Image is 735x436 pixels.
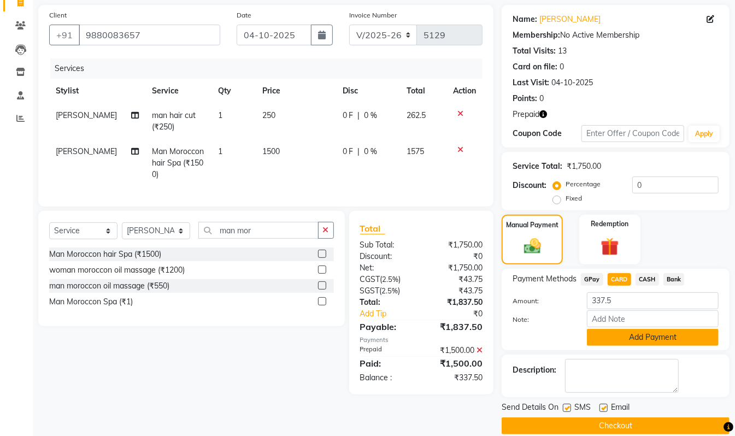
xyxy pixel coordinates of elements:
span: Man Moroccon hair Spa (₹1500) [152,146,204,179]
span: 1 [218,110,222,120]
div: ₹1,837.50 [421,320,491,333]
label: Manual Payment [506,220,558,230]
th: Stylist [49,79,145,103]
label: Percentage [566,179,601,189]
div: Paid: [352,357,421,370]
div: ₹1,837.50 [421,297,491,308]
div: ₹1,750.00 [421,262,491,274]
span: [PERSON_NAME] [56,146,117,156]
label: Invoice Number [349,10,397,20]
div: Points: [513,93,537,104]
div: ₹1,750.00 [421,239,491,251]
div: No Active Membership [513,30,719,41]
div: ₹0 [421,251,491,262]
span: CASH [636,273,659,286]
button: Checkout [502,417,730,434]
span: 2.5% [382,286,398,295]
span: Bank [663,273,685,286]
input: Amount [587,292,719,309]
div: 13 [558,45,567,57]
div: Total: [352,297,421,308]
label: Date [237,10,251,20]
div: Balance : [352,372,421,384]
span: CARD [608,273,631,286]
input: Search by Name/Mobile/Email/Code [79,25,220,45]
div: Man Moroccon Spa (₹1) [49,296,133,308]
span: Prepaid [513,109,539,120]
span: Email [611,402,630,415]
span: 0 F [343,146,354,157]
label: Fixed [566,193,582,203]
div: Man Moroccon hair Spa (₹1500) [49,249,161,260]
span: CGST [360,274,380,284]
span: Send Details On [502,402,558,415]
a: [PERSON_NAME] [539,14,601,25]
div: ₹43.75 [421,274,491,285]
span: SGST [360,286,380,296]
th: Total [401,79,447,103]
span: | [358,146,360,157]
th: Action [446,79,483,103]
div: Discount: [513,180,546,191]
div: Service Total: [513,161,562,172]
span: Total [360,223,385,234]
label: Note: [504,315,579,325]
div: ₹1,750.00 [567,161,601,172]
th: Service [145,79,211,103]
div: ( ) [352,285,421,297]
span: Payment Methods [513,273,577,285]
th: Disc [336,79,401,103]
span: 250 [262,110,275,120]
label: Client [49,10,67,20]
span: 0 F [343,110,354,121]
span: 1 [218,146,222,156]
div: Prepaid [352,345,421,356]
span: | [358,110,360,121]
div: Net: [352,262,421,274]
div: Coupon Code [513,128,581,139]
div: Description: [513,364,556,376]
div: 0 [560,61,564,73]
span: 1500 [262,146,280,156]
span: 2.5% [383,275,399,284]
div: Card on file: [513,61,557,73]
img: _cash.svg [519,237,546,256]
a: Add Tip [352,308,433,320]
button: Add Payment [587,329,719,346]
span: 262.5 [407,110,426,120]
div: Total Visits: [513,45,556,57]
button: Apply [689,126,720,142]
div: man moroccon oil massage (₹550) [49,280,169,292]
label: Amount: [504,296,579,306]
span: [PERSON_NAME] [56,110,117,120]
span: SMS [574,402,591,415]
span: 0 % [364,110,378,121]
div: ₹337.50 [421,372,491,384]
input: Enter Offer / Coupon Code [581,125,684,142]
span: man hair cut (₹250) [152,110,196,132]
div: 0 [539,93,544,104]
div: Last Visit: [513,77,549,89]
label: Redemption [591,219,628,229]
div: Name: [513,14,537,25]
div: Services [50,58,491,79]
th: Qty [211,79,256,103]
div: Sub Total: [352,239,421,251]
input: Add Note [587,310,719,327]
img: _gift.svg [595,235,625,258]
div: ( ) [352,274,421,285]
div: ₹1,500.00 [421,345,491,356]
div: Membership: [513,30,560,41]
div: ₹43.75 [421,285,491,297]
div: ₹0 [433,308,491,320]
span: GPay [581,273,603,286]
div: Discount: [352,251,421,262]
span: 0 % [364,146,378,157]
div: ₹1,500.00 [421,357,491,370]
button: +91 [49,25,80,45]
div: Payable: [352,320,421,333]
div: 04-10-2025 [551,77,593,89]
th: Price [256,79,336,103]
span: 1575 [407,146,425,156]
input: Search or Scan [198,222,319,239]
